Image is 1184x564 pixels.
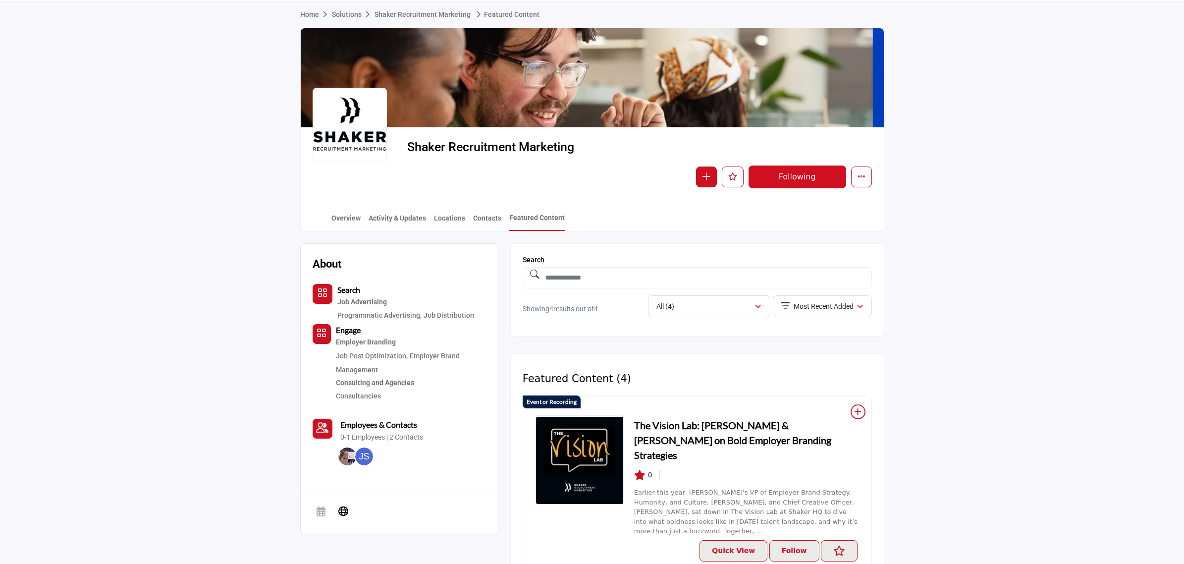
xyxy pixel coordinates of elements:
[313,256,341,272] h2: About
[313,284,332,304] button: Category Icon
[527,397,577,406] p: Event or Recording
[338,448,356,465] img: Kate P.
[656,302,674,312] p: All (4)
[340,420,417,429] b: Employees & Contacts
[337,296,474,309] div: Platforms and strategies for advertising job openings to attract a wide range of qualified candid...
[769,540,819,562] button: Follow
[782,546,807,556] p: Follow
[749,166,846,188] button: Following
[634,489,858,535] a: Earlier this year, [PERSON_NAME]'s VP of Employer Brand Strategy, Humanity, and Culture, [PERSON_...
[536,416,624,505] img: The Vision Lab: Amanda Shaker & John Graham Jr. on Bold Employer Branding Strategies
[340,433,423,443] a: 0-1 Employees | 2 Contacts
[336,352,408,360] a: Job Post Optimization,
[523,304,642,314] p: Showing results out of
[313,419,332,439] a: Link of redirect to contact page
[313,419,332,439] button: Contact-Employee Icon
[336,377,486,390] a: Consulting and Agencies
[300,10,332,18] a: Home
[535,415,624,505] a: The Vision Lab: Amanda Shaker & John Graham Jr. on Bold Employer Branding Strategies
[340,419,417,431] a: Employees & Contacts
[313,324,331,344] button: Category Icon
[336,377,486,390] div: Expert services and agencies providing strategic advice and solutions in talent acquisition and m...
[336,352,460,374] a: Employer Brand Management
[773,295,872,317] button: Most Recent Added
[337,311,422,319] a: Programmatic Advertising,
[473,10,539,18] a: Featured Content
[336,327,361,335] a: Engage
[336,336,486,349] a: Employer Branding
[821,540,858,562] button: Liked Resource
[549,305,553,313] span: 4
[634,418,860,462] a: The Vision Lab: [PERSON_NAME] & [PERSON_NAME] on Bold Employer Branding Strategies
[331,213,361,230] a: Overview
[337,296,474,309] a: Job Advertising
[794,302,854,312] p: Most Recent Added
[523,373,631,385] h2: Featured Content (4)
[722,167,744,187] button: Like
[332,10,375,18] a: Solutions
[336,325,361,335] b: Engage
[336,392,381,400] a: Consultancies
[337,285,360,294] b: Search
[851,167,872,187] button: More details
[700,540,767,562] button: Quick View
[368,213,427,230] a: Activity & Updates
[375,10,471,18] a: Shaker Recruitment Marketing
[424,311,474,319] a: Job Distribution
[594,305,598,313] span: 4
[407,139,631,156] span: Shaker Recruitment Marketing
[355,448,373,465] img: Joe S.
[523,256,872,264] h1: Search
[712,546,755,556] p: Quick View
[433,213,466,230] a: Locations
[337,286,360,294] a: Search
[336,336,486,349] div: Strategies and tools dedicated to creating and maintaining a strong, positive employer brand.
[648,295,770,317] button: All (4)
[509,213,565,231] a: Featured Content
[473,213,502,230] a: Contacts
[648,470,652,480] span: 0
